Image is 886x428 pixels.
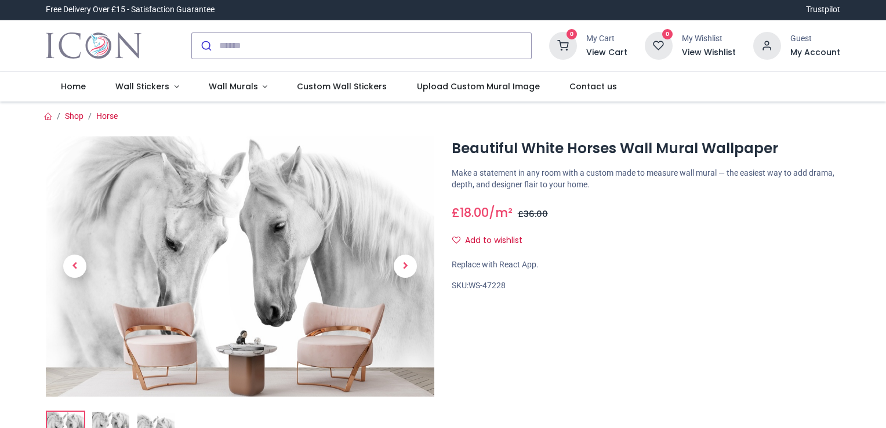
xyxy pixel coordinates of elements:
[192,33,219,59] button: Submit
[524,208,548,220] span: 36.00
[682,33,736,45] div: My Wishlist
[806,4,840,16] a: Trustpilot
[46,136,434,397] img: Beautiful White Horses Wall Mural Wallpaper
[394,255,417,278] span: Next
[417,81,540,92] span: Upload Custom Mural Image
[586,47,627,59] a: View Cart
[452,259,840,271] div: Replace with React App.
[65,111,83,121] a: Shop
[376,175,434,357] a: Next
[194,72,282,102] a: Wall Murals
[61,81,86,92] span: Home
[452,139,840,158] h1: Beautiful White Horses Wall Mural Wallpaper
[489,204,513,221] span: /m²
[209,81,258,92] span: Wall Murals
[682,47,736,59] a: View Wishlist
[569,81,617,92] span: Contact us
[469,281,506,290] span: WS-47228
[46,4,215,16] div: Free Delivery Over £15 - Satisfaction Guarantee
[452,280,840,292] div: SKU:
[790,47,840,59] a: My Account
[63,255,86,278] span: Previous
[662,29,673,40] sup: 0
[297,81,387,92] span: Custom Wall Stickers
[115,81,169,92] span: Wall Stickers
[586,33,627,45] div: My Cart
[46,175,104,357] a: Previous
[567,29,578,40] sup: 0
[518,208,548,220] span: £
[645,40,673,49] a: 0
[46,30,141,62] a: Logo of Icon Wall Stickers
[100,72,194,102] a: Wall Stickers
[452,168,840,190] p: Make a statement in any room with a custom made to measure wall mural — the easiest way to add dr...
[46,30,141,62] img: Icon Wall Stickers
[549,40,577,49] a: 0
[452,231,532,251] button: Add to wishlistAdd to wishlist
[452,236,460,244] i: Add to wishlist
[790,33,840,45] div: Guest
[460,204,489,221] span: 18.00
[96,111,118,121] a: Horse
[452,204,489,221] span: £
